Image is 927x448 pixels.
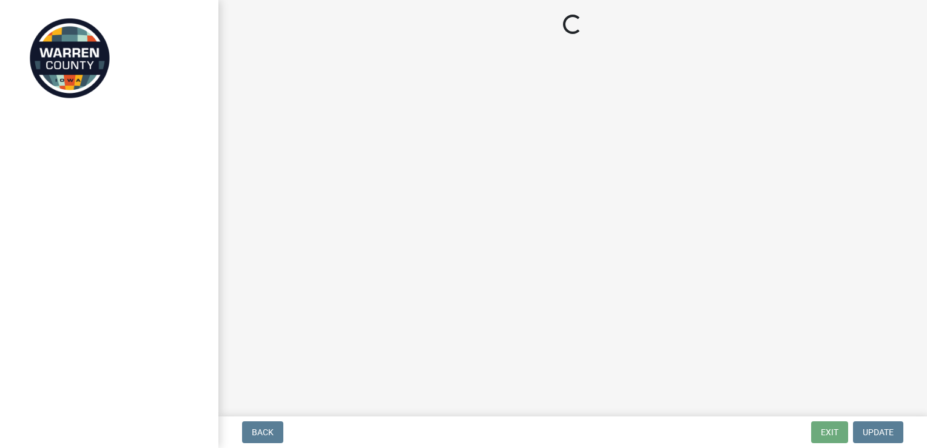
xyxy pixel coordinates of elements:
[252,427,274,437] span: Back
[242,421,283,443] button: Back
[853,421,903,443] button: Update
[24,13,115,104] img: Warren County, Iowa
[811,421,848,443] button: Exit
[863,427,894,437] span: Update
